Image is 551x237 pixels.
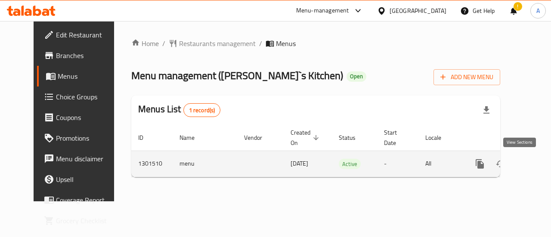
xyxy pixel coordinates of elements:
[56,215,119,226] span: Grocery Checklist
[440,72,493,83] span: Add New Menu
[37,107,126,128] a: Coupons
[37,128,126,148] a: Promotions
[536,6,540,15] span: A
[131,66,343,85] span: Menu management ( [PERSON_NAME]`s Kitchen )
[58,71,119,81] span: Menus
[37,45,126,66] a: Branches
[37,210,126,231] a: Grocery Checklist
[291,127,322,148] span: Created On
[138,103,220,117] h2: Menus List
[291,158,308,169] span: [DATE]
[180,132,206,143] span: Name
[138,132,155,143] span: ID
[244,132,273,143] span: Vendor
[179,38,256,49] span: Restaurants management
[131,38,500,49] nav: breadcrumb
[390,6,446,15] div: [GEOGRAPHIC_DATA]
[37,190,126,210] a: Coverage Report
[347,71,366,82] div: Open
[162,38,165,49] li: /
[339,159,361,169] span: Active
[169,38,256,49] a: Restaurants management
[37,66,126,86] a: Menus
[259,38,262,49] li: /
[276,38,296,49] span: Menus
[470,154,490,174] button: more
[37,169,126,190] a: Upsell
[347,73,366,80] span: Open
[56,30,119,40] span: Edit Restaurant
[425,132,452,143] span: Locale
[56,154,119,164] span: Menu disclaimer
[433,69,500,85] button: Add New Menu
[37,25,126,45] a: Edit Restaurant
[37,148,126,169] a: Menu disclaimer
[131,38,159,49] a: Home
[339,132,367,143] span: Status
[56,174,119,185] span: Upsell
[184,106,220,114] span: 1 record(s)
[56,112,119,123] span: Coupons
[37,86,126,107] a: Choice Groups
[296,6,349,16] div: Menu-management
[490,154,511,174] button: Change Status
[377,151,418,177] td: -
[418,151,463,177] td: All
[56,50,119,61] span: Branches
[56,92,119,102] span: Choice Groups
[173,151,237,177] td: menu
[183,103,221,117] div: Total records count
[384,127,408,148] span: Start Date
[56,195,119,205] span: Coverage Report
[56,133,119,143] span: Promotions
[476,100,497,120] div: Export file
[131,151,173,177] td: 1301510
